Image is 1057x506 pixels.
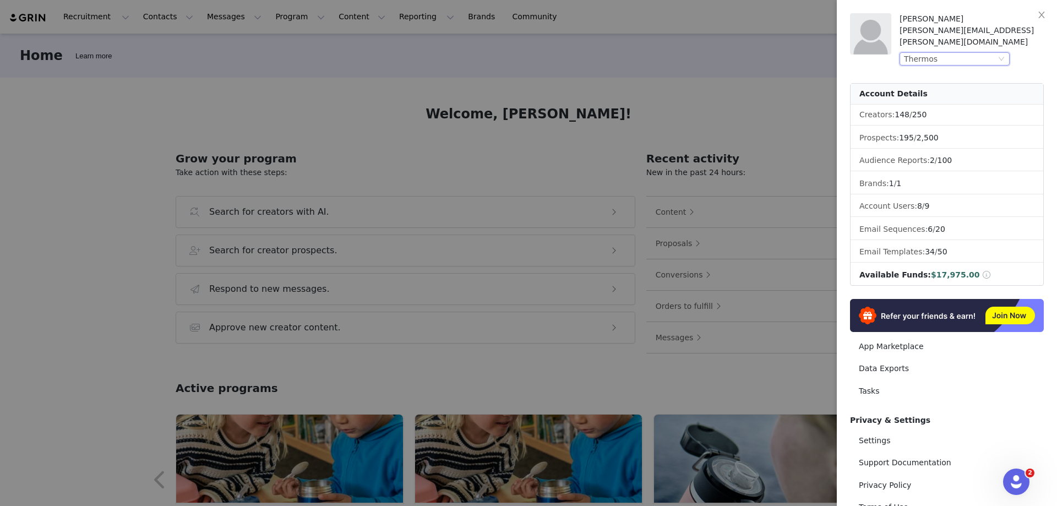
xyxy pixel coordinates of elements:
span: / [889,179,902,188]
span: 195 [899,133,914,142]
span: / [895,110,927,119]
div: Thermos [904,53,938,65]
a: Privacy Policy [850,475,1044,496]
span: 2 [1026,469,1034,477]
li: Audience Reports: / [851,150,1043,171]
a: Data Exports [850,358,1044,379]
span: 50 [938,247,947,256]
a: Tasks [850,381,1044,401]
li: Email Sequences: [851,219,1043,240]
li: Brands: [851,173,1043,194]
div: [PERSON_NAME][EMAIL_ADDRESS][PERSON_NAME][DOMAIN_NAME] [900,25,1044,48]
span: 250 [912,110,927,119]
li: Prospects: [851,128,1043,149]
a: Support Documentation [850,453,1044,473]
span: 1 [896,179,901,188]
span: 1 [889,179,894,188]
i: icon: down [998,56,1005,63]
span: $17,975.00 [931,270,980,279]
div: Account Details [851,84,1043,105]
span: / [917,202,930,210]
a: App Marketplace [850,336,1044,357]
i: icon: close [1037,10,1046,19]
img: placeholder-profile.jpg [850,13,891,55]
span: / [899,133,939,142]
span: 6 [928,225,933,233]
span: Available Funds: [859,270,931,279]
iframe: Intercom live chat [1003,469,1029,495]
span: 34 [925,247,935,256]
span: 2 [930,156,935,165]
li: Creators: [851,105,1043,126]
span: / [928,225,945,233]
div: [PERSON_NAME] [900,13,1044,25]
span: 2,500 [917,133,939,142]
li: Account Users: [851,196,1043,217]
li: Email Templates: [851,242,1043,263]
span: / [925,247,947,256]
span: 20 [935,225,945,233]
span: 8 [917,202,922,210]
span: Privacy & Settings [850,416,930,425]
img: Refer & Earn [850,299,1044,332]
a: Settings [850,431,1044,451]
span: 100 [938,156,952,165]
span: 9 [925,202,930,210]
span: 148 [895,110,909,119]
